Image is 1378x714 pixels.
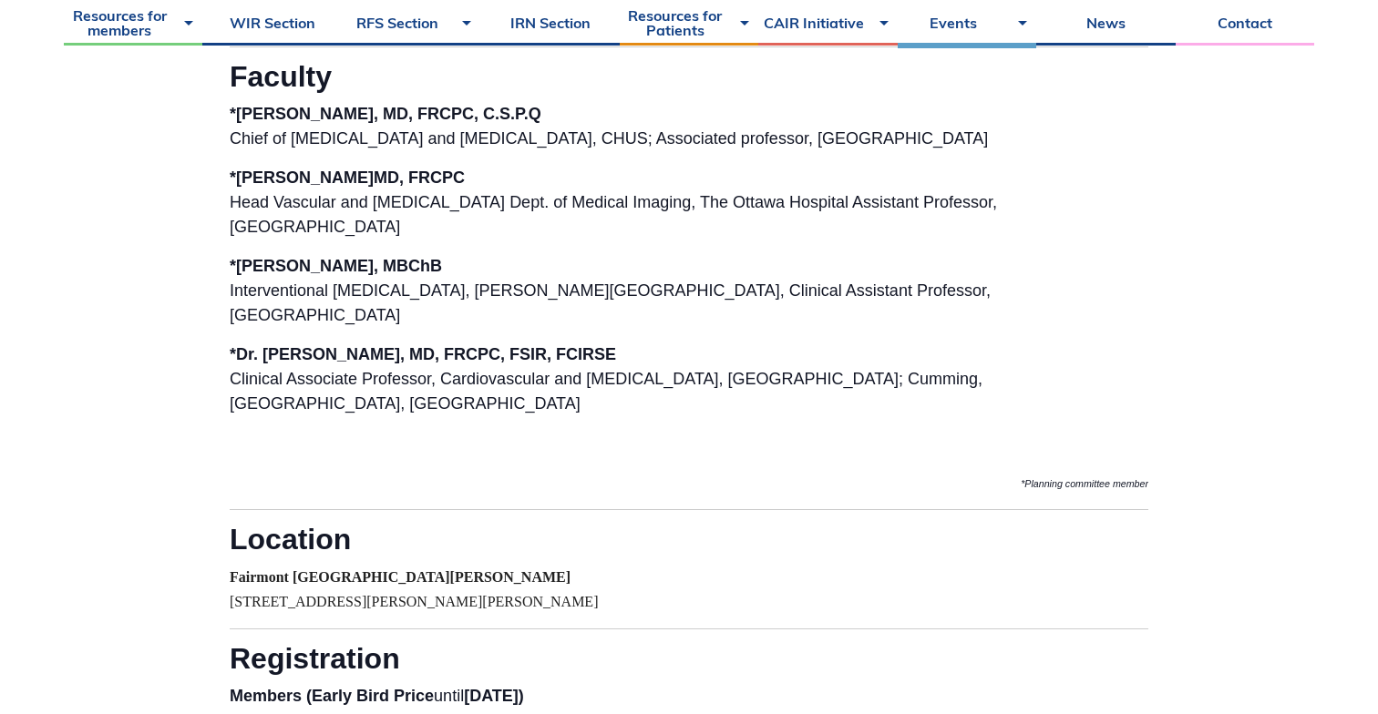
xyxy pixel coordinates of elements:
span: *Planning committee member [1021,478,1148,489]
strong: *[PERSON_NAME], MD, FRCPC, C.S.P.Q [230,105,541,123]
p: Interventional [MEDICAL_DATA], [PERSON_NAME][GEOGRAPHIC_DATA], Clinical Assistant Professor, [GEO... [230,254,1148,328]
strong: Members (Early Bird Price [230,687,434,705]
strong: Fairmont [GEOGRAPHIC_DATA][PERSON_NAME] [230,569,571,585]
span: Registration [230,642,400,675]
strong: MD, FRCPC [374,168,465,187]
span: Faculty [230,60,332,93]
p: until [230,684,1148,709]
p: Chief of [MEDICAL_DATA] and [MEDICAL_DATA], CHUS; Associated professor, [GEOGRAPHIC_DATA] [230,102,1148,151]
span: [STREET_ADDRESS][PERSON_NAME][PERSON_NAME] [230,569,598,609]
span: Location [230,523,351,556]
strong: *[PERSON_NAME], MBChB [230,257,442,275]
p: Clinical Associate Professor, Cardiovascular and [MEDICAL_DATA], [GEOGRAPHIC_DATA]; Cumming, [GEO... [230,342,1148,416]
strong: *[PERSON_NAME] [230,168,374,187]
strong: *Dr. [PERSON_NAME], MD, FRCPC, FSIR, FCIRSE [230,345,616,363]
span: Head Vascular and [MEDICAL_DATA] Dept. of Medical Imaging, The Ottawa Hospital Assistant Professo... [230,168,997,236]
strong: [DATE]) [464,687,524,705]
